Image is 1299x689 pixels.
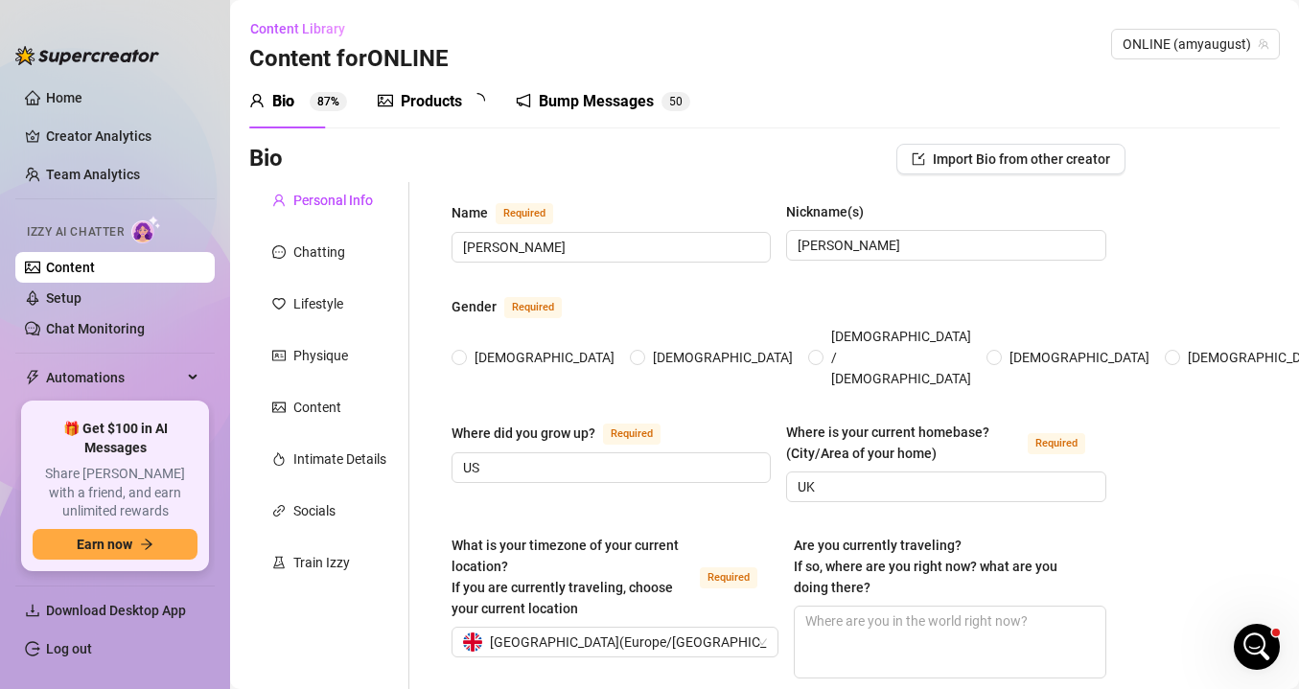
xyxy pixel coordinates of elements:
button: Upload attachment [91,542,106,558]
span: team [1258,38,1269,50]
a: Creator Analytics [46,121,199,151]
button: Emoji picker [30,542,45,558]
a: Setup [46,290,81,306]
h1: 🌟 Supercreator [147,10,267,24]
span: [GEOGRAPHIC_DATA] ( Europe/[GEOGRAPHIC_DATA] ) [490,628,806,656]
div: Close [336,8,371,42]
span: notification [516,93,531,108]
img: gb [463,632,482,652]
span: Required [603,424,661,445]
span: [DEMOGRAPHIC_DATA] [467,347,622,368]
img: Profile image for Giselle [55,11,85,41]
span: picture [378,93,393,108]
h3: Bio [249,144,283,174]
button: Import Bio from other creator [896,144,1125,174]
span: link [272,504,286,517]
div: Physique [293,345,348,366]
span: user [272,194,286,207]
img: Profile image for Yoni [108,11,139,41]
div: We're always learning and improving, and your feedback means a lot to us! 💬 Just let us know what... [31,169,299,300]
span: Download Desktop App [46,603,186,618]
span: Izzy AI Chatter [27,223,124,241]
div: Socials [293,500,336,521]
label: Where did you grow up? [452,422,682,445]
span: fire [272,452,286,466]
h3: Content for ONLINE [249,44,449,75]
span: thunderbolt [25,370,40,385]
span: ONLINE (amyaugust) [1123,30,1268,58]
span: import [912,152,925,166]
div: Content [293,397,341,418]
span: loading [469,91,487,109]
div: Products [401,90,462,113]
button: Earn nowarrow-right [33,529,197,560]
span: user [249,93,265,108]
div: Name [452,202,488,223]
label: Nickname(s) [786,201,877,222]
span: Required [504,297,562,318]
div: We're always learning and improving, and your feedback means a lot to us! 💬 Just let us know what... [15,157,314,311]
div: Personal Info [293,190,373,211]
div: Chatting [293,241,345,263]
button: Gif picker [60,542,76,558]
sup: 87% [310,92,347,111]
sup: 50 [661,92,690,111]
span: message [272,245,286,259]
div: Feedback [273,100,368,142]
div: Amy says… [15,100,368,157]
button: Home [300,8,336,44]
span: What is your timezone of your current location? If you are currently traveling, choose your curre... [452,538,679,616]
span: Earn now [77,537,132,552]
span: [DEMOGRAPHIC_DATA] [645,347,800,368]
span: Automations [46,362,182,393]
div: Nickname(s) [786,201,864,222]
img: AI Chatter [131,216,161,243]
div: I'm not trying to be rude but [PERSON_NAME] has lied to my customers on multiple occasions in the... [69,346,368,557]
span: download [25,603,40,618]
div: Where is your current homebase? (City/Area of your home) [786,422,1019,464]
button: Start recording [122,542,137,558]
span: Required [496,203,553,224]
a: Home [46,90,82,105]
span: Import Bio from other creator [933,151,1110,167]
span: 5 [669,95,676,108]
button: go back [12,8,49,44]
span: 0 [676,95,683,108]
span: Share [PERSON_NAME] with a friend, and earn unlimited rewards [33,465,197,521]
span: [DEMOGRAPHIC_DATA] [1002,347,1157,368]
div: Ella says… [15,157,368,346]
label: Gender [452,295,583,318]
input: Name [463,237,755,258]
input: Where is your current homebase? (City/Area of your home) [798,476,1090,497]
img: logo-BBDzfeDw.svg [15,46,159,65]
button: Content Library [249,13,360,44]
div: Amy says… [15,346,368,580]
input: Nickname(s) [798,235,1090,256]
a: Chat Monitoring [46,321,145,336]
input: Where did you grow up? [463,457,755,478]
span: Required [1028,433,1085,454]
a: Log out [46,641,92,656]
iframe: Intercom live chat [1234,624,1280,670]
span: idcard [272,349,286,362]
textarea: Message… [16,502,367,535]
p: A few hours [162,24,236,43]
div: Lifestyle [293,293,343,314]
span: arrow-right [140,538,153,551]
span: Are you currently traveling? If so, where are you right now? what are you doing there? [794,538,1057,595]
div: Gender [452,296,497,317]
span: experiment [272,556,286,569]
img: Profile image for Ella [81,11,112,41]
div: Where did you grow up? [452,423,595,444]
div: Intimate Details [293,448,386,470]
span: heart [272,297,286,310]
div: Bump Messages [539,90,654,113]
span: Required [700,567,757,588]
span: picture [272,401,286,414]
a: Team Analytics [46,167,140,182]
label: Name [452,201,574,224]
span: 🎁 Get $100 in AI Messages [33,420,197,457]
span: [DEMOGRAPHIC_DATA] / [DEMOGRAPHIC_DATA] [823,326,979,389]
div: Bio [272,90,294,113]
div: Train Izzy [293,552,350,573]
